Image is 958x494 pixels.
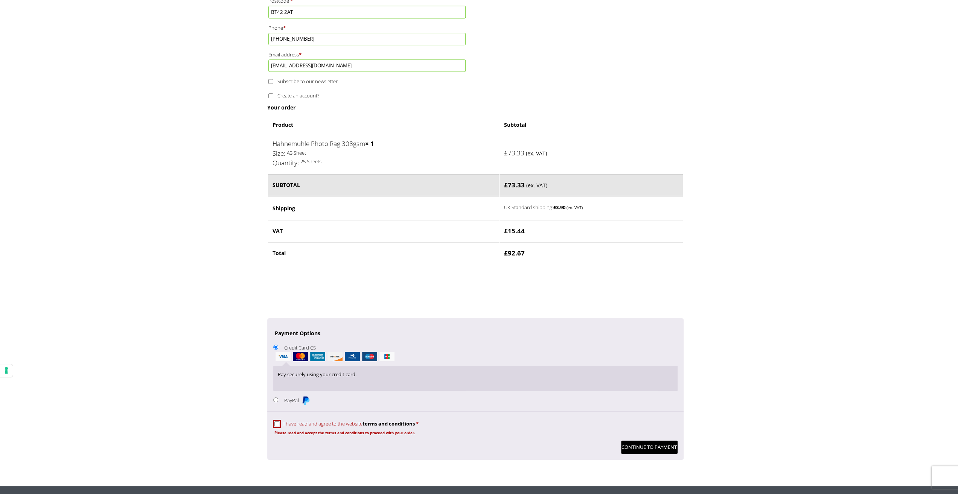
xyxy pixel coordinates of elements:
th: Product [268,117,499,132]
img: dinersclub [345,352,360,361]
dt: Quantity: [273,158,299,168]
img: discover [327,352,343,361]
th: Subtotal [268,174,499,196]
span: £ [504,249,508,257]
a: terms and conditions [362,420,415,427]
bdi: 3.90 [553,204,565,211]
img: jcb [379,352,394,361]
img: amex [310,352,325,361]
label: PayPal [284,397,311,404]
span: Subscribe to our newsletter [277,78,338,85]
span: £ [504,226,508,235]
span: £ [504,149,508,157]
dt: Size: [273,149,285,158]
span: £ [553,204,556,211]
small: (ex. VAT) [526,182,547,189]
h3: Your order [267,104,684,111]
bdi: 15.44 [504,226,525,235]
small: (ex. VAT) [526,150,547,157]
img: mastercard [293,352,308,361]
span: £ [504,181,508,189]
th: Subtotal [500,117,682,132]
small: (ex. VAT) [567,205,583,210]
th: Total [268,242,499,264]
label: Credit Card CS [273,344,678,361]
p: Please read and accept the terms and conditions to proceed with your order. [274,429,676,437]
strong: × 1 [365,139,374,148]
button: Continue to Payment [621,441,678,454]
p: A3 Sheet [273,149,495,157]
iframe: reCAPTCHA [267,273,382,302]
img: visa [276,352,291,361]
label: Email address [268,50,466,59]
bdi: 73.33 [504,149,524,157]
td: Hahnemuhle Photo Rag 308gsm [268,133,499,173]
bdi: 73.33 [504,181,525,189]
input: Create an account? [268,93,273,98]
span: Create an account? [277,92,319,99]
img: maestro [362,352,377,361]
img: PayPal [301,396,310,405]
label: Phone [268,23,466,33]
span: I have read and agree to the website [283,420,415,427]
input: Subscribe to our newsletter [268,79,273,84]
th: VAT [268,220,499,242]
p: Pay securely using your credit card. [277,370,673,379]
bdi: 92.67 [504,249,525,257]
label: UK Standard shipping: [504,202,661,211]
th: Shipping [268,196,499,219]
input: I have read and agree to the websiteterms and conditions * [274,421,279,426]
abbr: required [416,420,419,427]
p: 25 Sheets [273,157,495,166]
